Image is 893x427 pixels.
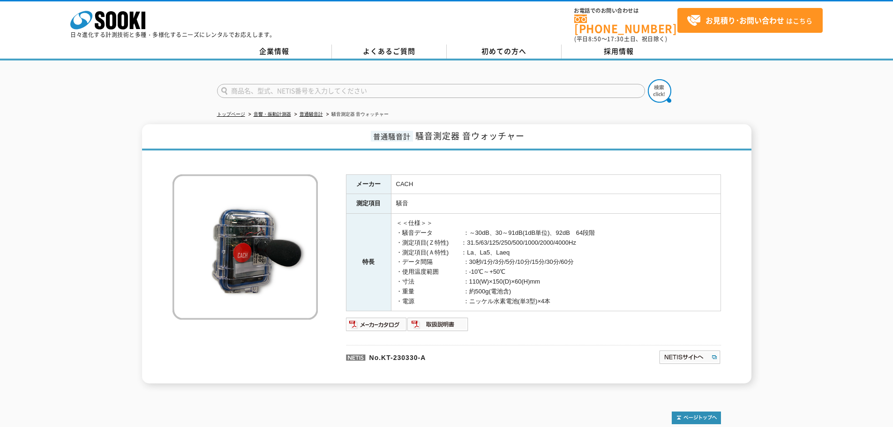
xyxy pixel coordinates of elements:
td: CACH [391,174,720,194]
a: [PHONE_NUMBER] [574,15,677,34]
span: 17:30 [607,35,624,43]
span: (平日 ～ 土日、祝日除く) [574,35,667,43]
th: メーカー [346,174,391,194]
p: 日々進化する計測技術と多種・多様化するニーズにレンタルでお応えします。 [70,32,276,37]
a: トップページ [217,112,245,117]
a: 取扱説明書 [407,323,469,330]
a: 普通騒音計 [300,112,323,117]
a: 企業情報 [217,45,332,59]
span: 初めての方へ [481,46,526,56]
a: メーカーカタログ [346,323,407,330]
img: トップページへ [672,412,721,424]
a: よくあるご質問 [332,45,447,59]
td: ＜＜仕様＞＞ ・騒音データ ：～30dB、30～91dB(1dB単位)、92dB 64段階 ・測定項目(Ｚ特性) ：31.5/63/125/250/500/1000/2000/4000Hz ・測... [391,214,720,311]
a: 音響・振動計測器 [254,112,291,117]
img: 騒音測定器 音ウォッチャー [173,174,318,320]
td: 騒音 [391,194,720,214]
span: はこちら [687,14,812,28]
img: 取扱説明書 [407,317,469,332]
span: 普通騒音計 [371,131,413,142]
p: No.KT-230330-A [346,345,568,367]
a: 初めての方へ [447,45,562,59]
th: 測定項目 [346,194,391,214]
th: 特長 [346,214,391,311]
input: 商品名、型式、NETIS番号を入力してください [217,84,645,98]
a: 採用情報 [562,45,676,59]
strong: お見積り･お問い合わせ [705,15,784,26]
img: btn_search.png [648,79,671,103]
a: お見積り･お問い合わせはこちら [677,8,823,33]
li: 騒音測定器 音ウォッチャー [324,110,389,120]
img: メーカーカタログ [346,317,407,332]
span: 8:50 [588,35,601,43]
span: 騒音測定器 音ウォッチャー [415,129,525,142]
span: お電話でのお問い合わせは [574,8,677,14]
img: NETISサイトへ [659,350,721,365]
